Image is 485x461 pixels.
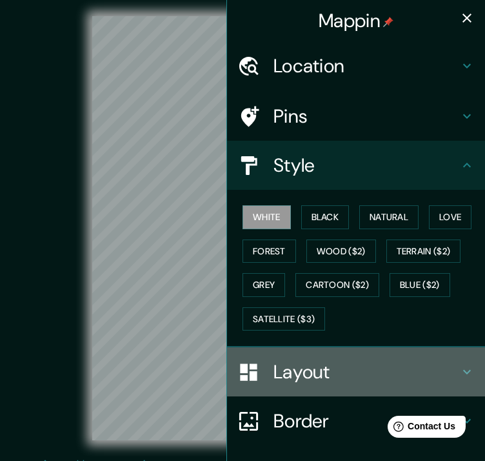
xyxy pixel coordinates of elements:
button: Blue ($2) [390,273,450,297]
h4: Border [273,409,459,433]
h4: Style [273,154,459,177]
button: Cartoon ($2) [295,273,379,297]
div: Style [227,141,485,190]
img: pin-icon.png [383,17,393,27]
h4: Mappin [319,9,393,32]
h4: Layout [273,360,459,384]
div: Location [227,41,485,90]
button: Satellite ($3) [243,307,325,331]
div: Pins [227,92,485,141]
button: White [243,205,291,229]
button: Forest [243,240,296,263]
button: Wood ($2) [306,240,376,263]
button: Black [301,205,350,229]
canvas: Map [92,16,392,440]
div: Layout [227,347,485,396]
button: Love [429,205,471,229]
button: Grey [243,273,285,297]
button: Terrain ($2) [386,240,461,263]
div: Border [227,396,485,446]
h4: Location [273,54,459,77]
h4: Pins [273,105,459,128]
button: Natural [359,205,419,229]
iframe: Help widget launcher [370,411,471,447]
